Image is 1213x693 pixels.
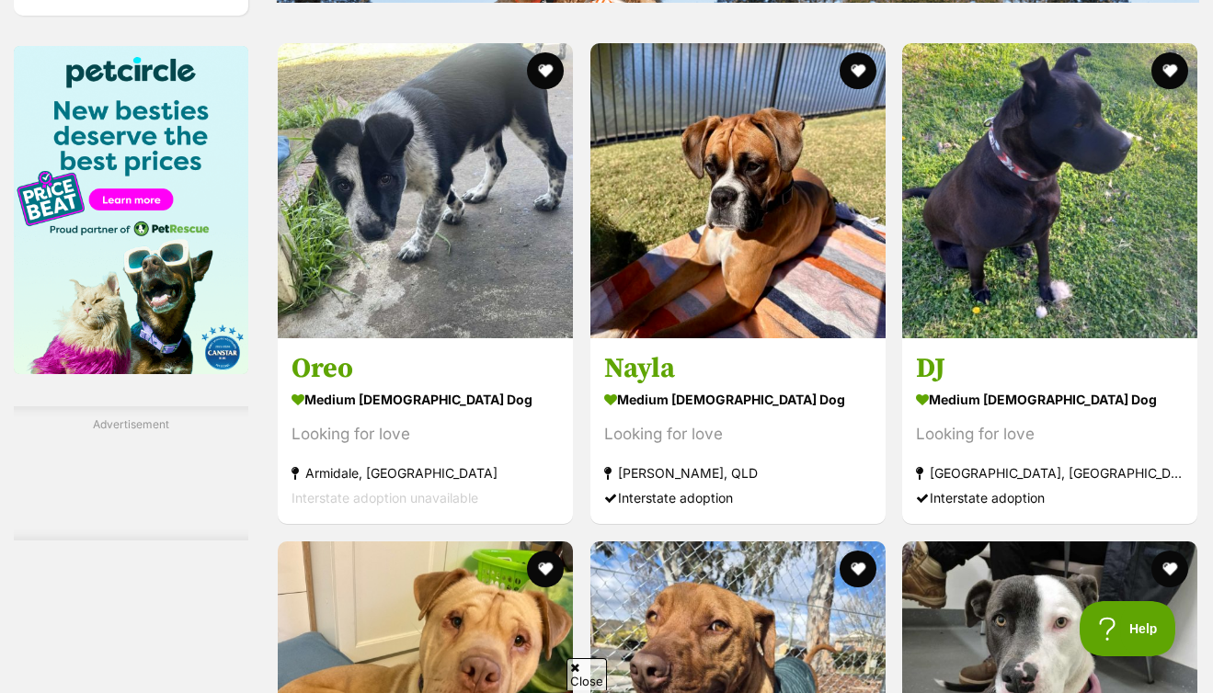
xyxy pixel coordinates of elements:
img: Pet Circle promo banner [14,46,248,374]
a: Nayla medium [DEMOGRAPHIC_DATA] Dog Looking for love [PERSON_NAME], QLD Interstate adoption [590,337,886,524]
h3: DJ [916,351,1184,386]
div: Looking for love [292,422,559,447]
strong: [PERSON_NAME], QLD [604,460,872,485]
strong: [GEOGRAPHIC_DATA], [GEOGRAPHIC_DATA] [916,460,1184,485]
div: Interstate adoption [916,485,1184,510]
div: Looking for love [916,422,1184,447]
strong: Armidale, [GEOGRAPHIC_DATA] [292,460,559,485]
button: favourite [1151,52,1188,89]
button: favourite [839,52,875,89]
img: Oreo - Kelpie x Australian Cattledog [278,43,573,338]
button: favourite [839,551,875,587]
div: Advertisement [14,406,248,540]
h3: Nayla [604,351,872,386]
strong: medium [DEMOGRAPHIC_DATA] Dog [604,386,872,413]
button: favourite [527,52,564,89]
a: DJ medium [DEMOGRAPHIC_DATA] Dog Looking for love [GEOGRAPHIC_DATA], [GEOGRAPHIC_DATA] Interstate... [902,337,1197,524]
img: Nayla - Boxer Dog [590,43,886,338]
div: Interstate adoption [604,485,872,510]
strong: medium [DEMOGRAPHIC_DATA] Dog [292,386,559,413]
strong: medium [DEMOGRAPHIC_DATA] Dog [916,386,1184,413]
button: favourite [1151,551,1188,587]
span: Close [566,658,607,690]
img: DJ - Shar Pei Dog [902,43,1197,338]
div: Looking for love [604,422,872,447]
a: Oreo medium [DEMOGRAPHIC_DATA] Dog Looking for love Armidale, [GEOGRAPHIC_DATA] Interstate adopti... [278,337,573,524]
button: favourite [527,551,564,587]
span: Interstate adoption unavailable [292,490,478,506]
iframe: Help Scout Beacon - Open [1080,601,1176,656]
h3: Oreo [292,351,559,386]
